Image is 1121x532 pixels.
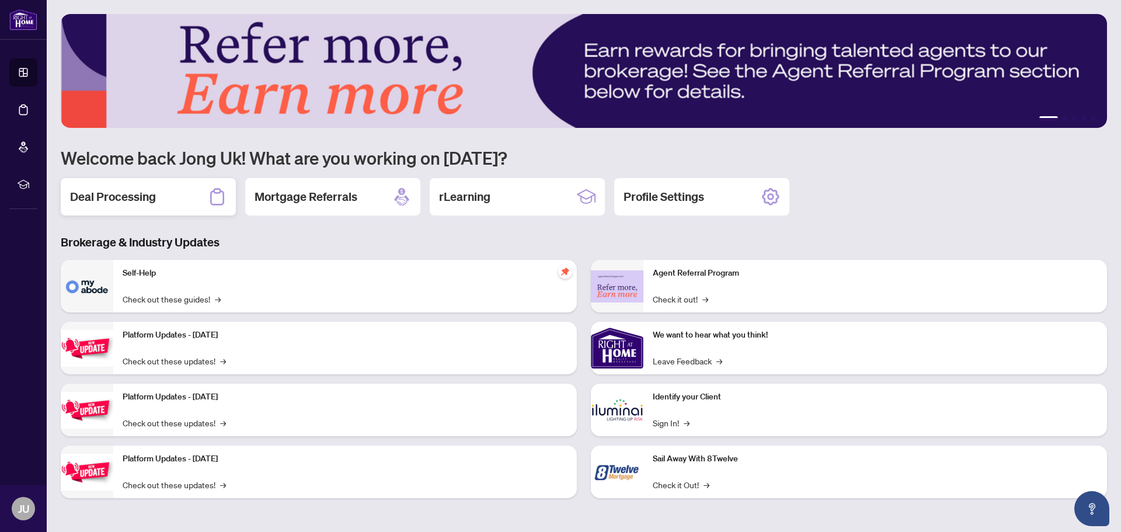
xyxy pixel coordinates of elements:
[558,265,572,279] span: pushpin
[653,416,690,429] a: Sign In!→
[123,478,226,491] a: Check out these updates!→
[123,329,568,342] p: Platform Updates - [DATE]
[123,453,568,465] p: Platform Updates - [DATE]
[1072,116,1077,121] button: 3
[61,392,113,429] img: Platform Updates - July 8, 2025
[123,267,568,280] p: Self-Help
[61,454,113,491] img: Platform Updates - June 23, 2025
[220,416,226,429] span: →
[624,189,704,205] h2: Profile Settings
[653,267,1098,280] p: Agent Referral Program
[61,14,1107,128] img: Slide 0
[123,354,226,367] a: Check out these updates!→
[61,260,113,312] img: Self-Help
[70,189,156,205] h2: Deal Processing
[61,147,1107,169] h1: Welcome back Jong Uk! What are you working on [DATE]?
[1081,116,1086,121] button: 4
[215,293,221,305] span: →
[653,453,1098,465] p: Sail Away With 8Twelve
[702,293,708,305] span: →
[704,478,709,491] span: →
[591,270,643,302] img: Agent Referral Program
[9,9,37,30] img: logo
[653,329,1098,342] p: We want to hear what you think!
[591,446,643,498] img: Sail Away With 8Twelve
[716,354,722,367] span: →
[123,293,221,305] a: Check out these guides!→
[220,354,226,367] span: →
[255,189,357,205] h2: Mortgage Referrals
[439,189,490,205] h2: rLearning
[123,416,226,429] a: Check out these updates!→
[1063,116,1067,121] button: 2
[1091,116,1095,121] button: 5
[61,330,113,367] img: Platform Updates - July 21, 2025
[1074,491,1109,526] button: Open asap
[123,391,568,404] p: Platform Updates - [DATE]
[653,293,708,305] a: Check it out!→
[591,384,643,436] img: Identify your Client
[591,322,643,374] img: We want to hear what you think!
[653,391,1098,404] p: Identify your Client
[220,478,226,491] span: →
[653,354,722,367] a: Leave Feedback→
[653,478,709,491] a: Check it Out!→
[684,416,690,429] span: →
[1039,116,1058,121] button: 1
[61,234,1107,251] h3: Brokerage & Industry Updates
[18,500,29,517] span: JU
